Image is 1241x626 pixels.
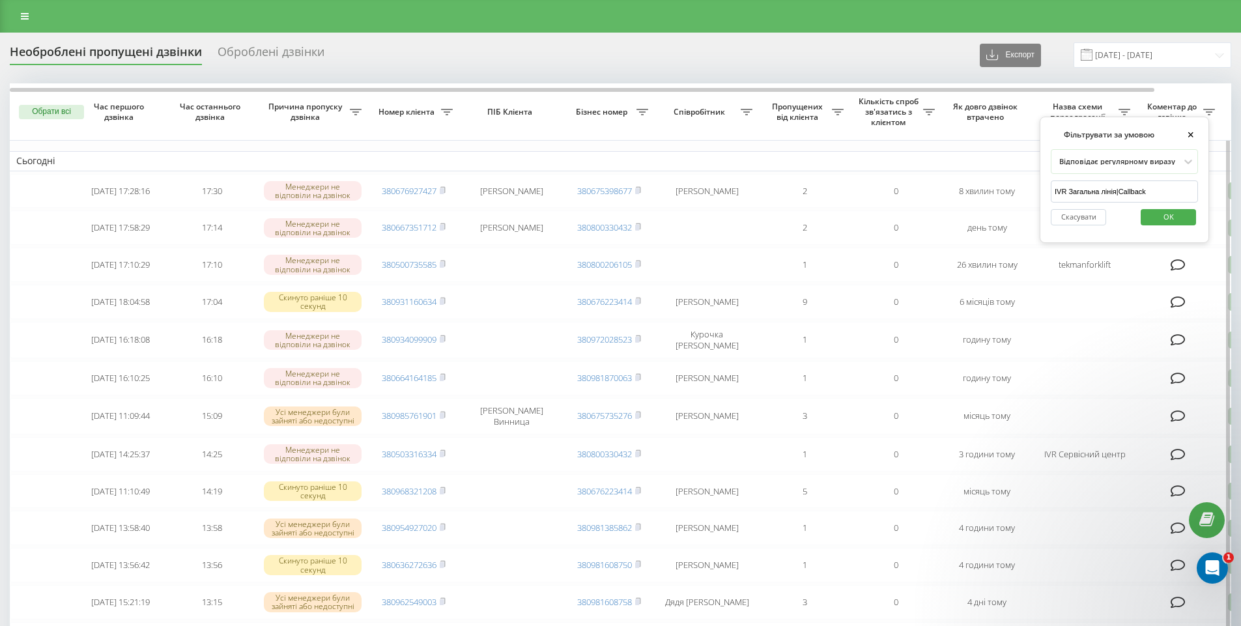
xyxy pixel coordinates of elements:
[75,210,166,245] td: [DATE] 17:58:29
[759,174,850,208] td: 2
[655,285,759,319] td: [PERSON_NAME]
[850,585,941,619] td: 0
[759,398,850,434] td: 3
[1223,552,1234,563] span: 1
[941,585,1033,619] td: 4 дні тому
[759,585,850,619] td: 3
[941,248,1033,282] td: 26 хвилин тому
[941,398,1033,434] td: місяць тому
[459,398,563,434] td: [PERSON_NAME] Винница
[850,548,941,582] td: 0
[166,511,257,545] td: 13:58
[850,474,941,509] td: 0
[264,218,362,238] div: Менеджери не відповіли на дзвінок
[1033,248,1137,282] td: tekmanforklift
[1183,128,1198,143] button: ×
[264,102,350,122] span: Причина пропуску дзвінка
[980,44,1041,67] button: Експорт
[759,474,850,509] td: 5
[1033,210,1137,245] td: IVR Сервісний центр
[75,285,166,319] td: [DATE] 18:04:58
[264,292,362,311] div: Скинуто раніше 10 секунд
[177,102,247,122] span: Час останнього дзвінка
[264,481,362,501] div: Скинуто раніше 10 секунд
[857,96,923,127] span: Кількість спроб зв'язатись з клієнтом
[577,522,632,534] a: 380981385862
[759,361,850,395] td: 1
[166,398,257,434] td: 15:09
[166,248,257,282] td: 17:10
[166,322,257,358] td: 16:18
[1150,206,1187,227] span: OK
[166,285,257,319] td: 17:04
[75,322,166,358] td: [DATE] 16:18:08
[655,474,759,509] td: [PERSON_NAME]
[1143,102,1203,122] span: Коментар до дзвінка
[759,548,850,582] td: 1
[941,285,1033,319] td: 6 місяців тому
[850,398,941,434] td: 0
[577,596,632,608] a: 380981608758
[655,548,759,582] td: [PERSON_NAME]
[941,511,1033,545] td: 4 години тому
[382,559,436,571] a: 380636272636
[75,437,166,472] td: [DATE] 14:25:37
[765,102,832,122] span: Пропущених від клієнта
[75,511,166,545] td: [DATE] 13:58:40
[85,102,156,122] span: Час першого дзвінка
[264,444,362,464] div: Менеджери не відповіли на дзвінок
[1051,180,1198,203] input: Введіть значення
[941,548,1033,582] td: 4 години тому
[850,248,941,282] td: 0
[382,596,436,608] a: 380962549003
[570,107,636,117] span: Бізнес номер
[850,174,941,208] td: 0
[577,448,632,460] a: 380800330432
[577,185,632,197] a: 380675398677
[577,485,632,497] a: 380676223414
[382,221,436,233] a: 380667351712
[264,519,362,538] div: Усі менеджери були зайняті або недоступні
[577,334,632,345] a: 380972028523
[952,102,1022,122] span: Як довго дзвінок втрачено
[166,174,257,208] td: 17:30
[264,555,362,575] div: Скинуто раніше 10 секунд
[459,174,563,208] td: [PERSON_NAME]
[661,107,741,117] span: Співробітник
[382,259,436,270] a: 380500735585
[382,334,436,345] a: 380934099909
[75,174,166,208] td: [DATE] 17:28:16
[941,361,1033,395] td: годину тому
[850,511,941,545] td: 0
[941,174,1033,208] td: 8 хвилин тому
[382,448,436,460] a: 380503316334
[655,174,759,208] td: [PERSON_NAME]
[759,248,850,282] td: 1
[75,474,166,509] td: [DATE] 11:10:49
[577,221,632,233] a: 380800330432
[75,398,166,434] td: [DATE] 11:09:44
[10,45,202,65] div: Необроблені пропущені дзвінки
[264,181,362,201] div: Менеджери не відповіли на дзвінок
[577,296,632,307] a: 380676223414
[850,361,941,395] td: 0
[264,255,362,274] div: Менеджери не відповіли на дзвінок
[75,361,166,395] td: [DATE] 16:10:25
[759,285,850,319] td: 9
[75,548,166,582] td: [DATE] 13:56:42
[166,210,257,245] td: 17:14
[382,485,436,497] a: 380968321208
[382,372,436,384] a: 380664164185
[577,259,632,270] a: 380800206105
[1197,552,1228,584] iframe: Intercom live chat
[166,361,257,395] td: 16:10
[1039,102,1119,122] span: Назва схеми переадресації
[382,296,436,307] a: 380931160634
[218,45,324,65] div: Оброблені дзвінки
[75,248,166,282] td: [DATE] 17:10:29
[1051,130,1154,140] span: Фільтрувати за умовою
[1033,437,1137,472] td: IVR Сервісний центр
[655,585,759,619] td: Дядя [PERSON_NAME]
[850,322,941,358] td: 0
[75,585,166,619] td: [DATE] 15:21:19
